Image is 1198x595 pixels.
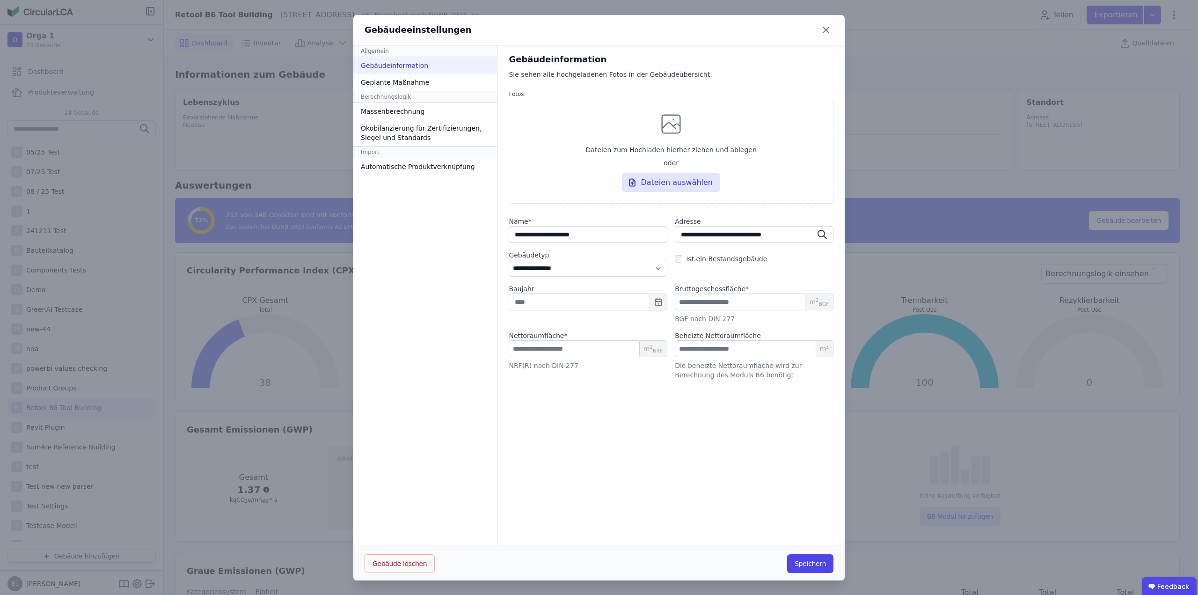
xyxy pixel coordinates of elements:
div: Geplante Maßnahme [353,74,497,91]
div: Berechnungslogik [353,91,497,103]
div: Import [353,146,497,158]
span: Dateien zum Hochladen hierher ziehen und ablegen [586,145,757,154]
span: m [809,297,829,307]
div: Gebäudeinformation [353,57,497,74]
sub: NRF [653,348,663,353]
div: Dateien auswählen [622,173,720,192]
div: NRF(R) nach DIN 277 [509,361,667,370]
div: Ökobilanzierung für Zertifizierungen, Siegel und Standards [353,120,497,146]
div: Gebäudeeinstellungen [365,23,472,37]
label: audits.requiredField [509,217,667,226]
div: BGF nach DIN 277 [675,314,833,323]
button: Speichern [787,554,833,573]
span: oder [664,158,679,168]
label: Baujahr [509,284,667,294]
button: Gebäude löschen [365,554,435,573]
label: Ist ein Bestandsgebäude [682,254,767,264]
span: m² [816,341,833,357]
sub: BGF [819,301,829,307]
label: Gebäudetyp [509,250,667,260]
label: audits.requiredField [675,284,749,294]
div: Die beheizte Nettoraumfläche wird zur Berechnung des Moduls B6 benötigt [675,361,833,380]
label: audits.requiredField [509,331,567,340]
label: Fotos [509,90,833,98]
sup: 2 [816,297,819,303]
div: Gebäudeinformation [509,53,833,66]
label: Beheizte Nettoraumfläche [675,331,761,340]
div: Allgemein [353,45,497,57]
span: m [643,344,663,353]
div: Automatische Produktverknüpfung [353,158,497,175]
label: Adresse [675,217,833,226]
div: Massenberechnung [353,103,497,120]
sup: 2 [650,344,653,350]
div: Sie sehen alle hochgeladenen Fotos in der Gebäudeübersicht. [509,70,833,88]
